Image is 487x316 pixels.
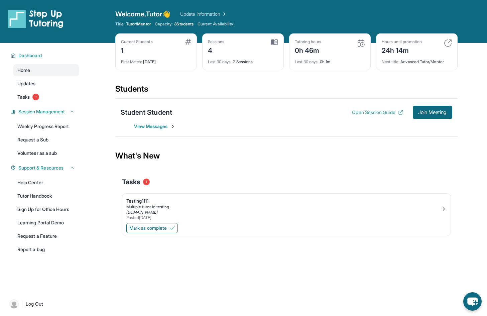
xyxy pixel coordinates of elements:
[115,9,171,19] span: Welcome, Tutor 👋
[382,59,400,64] span: Next title :
[18,108,65,115] span: Session Management
[126,223,178,233] button: Mark as complete
[17,94,30,100] span: Tasks
[13,147,79,159] a: Volunteer as a sub
[121,44,153,55] div: 1
[126,210,158,215] a: [DOMAIN_NAME]
[463,292,482,311] button: chat-button
[13,64,79,76] a: Home
[208,59,232,64] span: Last 30 days :
[126,204,441,210] div: Multiple tutor id testing
[26,301,43,307] span: Log Out
[121,59,142,64] span: First Match :
[180,11,227,17] a: Update Information
[16,108,75,115] button: Session Management
[13,91,79,103] a: Tasks1
[208,44,225,55] div: 4
[18,165,64,171] span: Support & Resources
[13,230,79,242] a: Request a Feature
[13,177,79,189] a: Help Center
[295,39,322,44] div: Tutoring hours
[129,225,167,231] span: Mark as complete
[13,203,79,215] a: Sign Up for Office Hours
[8,9,64,28] img: logo
[271,39,278,45] img: card
[16,52,75,59] button: Dashboard
[174,21,194,27] span: 3 Students
[7,297,79,311] a: |Log Out
[18,52,42,59] span: Dashboard
[295,44,322,55] div: 0h 46m
[121,55,191,65] div: [DATE]
[121,108,172,117] div: Student Student
[13,134,79,146] a: Request a Sub
[220,11,227,17] img: Chevron Right
[21,300,23,308] span: |
[13,190,79,202] a: Tutor Handbook
[413,106,452,119] button: Join Meeting
[143,179,150,185] span: 1
[16,165,75,171] button: Support & Resources
[115,141,458,171] div: What's New
[122,194,451,222] a: Testing1111Multiple tutor id testing[DOMAIN_NAME]Posted[DATE]
[126,21,151,27] span: Tutor/Mentor
[13,120,79,132] a: Weekly Progress Report
[121,39,153,44] div: Current Students
[115,21,125,27] span: Title:
[357,39,365,47] img: card
[382,44,422,55] div: 24h 14m
[295,55,365,65] div: 0h 1m
[155,21,173,27] span: Capacity:
[295,59,319,64] span: Last 30 days :
[382,39,422,44] div: Hours until promotion
[352,109,403,116] button: Open Session Guide
[382,55,452,65] div: Advanced Tutor/Mentor
[9,299,19,309] img: user-img
[122,177,140,187] span: Tasks
[13,217,79,229] a: Learning Portal Demo
[13,78,79,90] a: Updates
[13,243,79,255] a: Report a bug
[169,225,175,231] img: Mark as complete
[115,84,458,98] div: Students
[32,94,39,100] span: 1
[17,80,36,87] span: Updates
[208,39,225,44] div: Sessions
[126,198,441,204] div: Testing1111
[198,21,234,27] span: Current Availability:
[134,123,176,130] span: View Messages
[444,39,452,47] img: card
[17,67,30,74] span: Home
[126,215,441,220] div: Posted [DATE]
[185,39,191,44] img: card
[418,110,447,114] span: Join Meeting
[170,124,175,129] img: Chevron-Right
[208,55,278,65] div: 2 Sessions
